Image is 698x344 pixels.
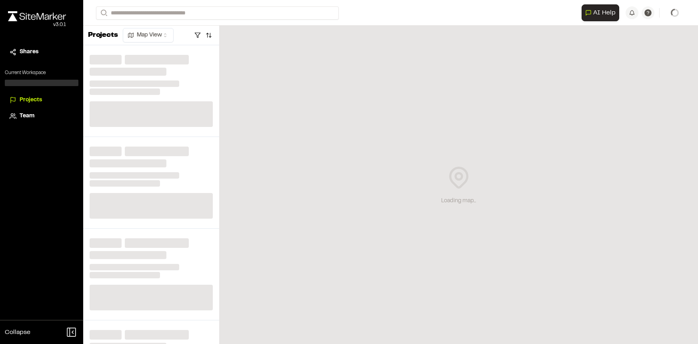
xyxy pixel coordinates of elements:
[582,4,622,21] div: Open AI Assistant
[441,197,476,205] div: Loading map...
[582,4,619,21] button: Open AI Assistant
[8,11,66,21] img: rebrand.png
[10,96,74,105] a: Projects
[20,96,42,105] span: Projects
[88,30,118,41] p: Projects
[593,8,616,18] span: AI Help
[96,6,110,20] button: Search
[5,69,78,76] p: Current Workspace
[20,112,34,121] span: Team
[5,328,30,337] span: Collapse
[20,48,38,56] span: Shares
[10,48,74,56] a: Shares
[10,112,74,121] a: Team
[8,21,66,28] div: Oh geez...please don't...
